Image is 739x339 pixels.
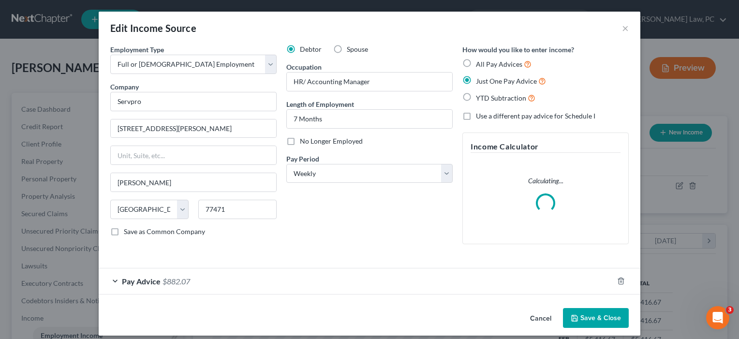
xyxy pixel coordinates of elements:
label: How would you like to enter income? [462,44,574,55]
input: -- [287,73,452,91]
span: Just One Pay Advice [476,77,537,85]
span: Debtor [300,45,322,53]
h5: Income Calculator [471,141,621,153]
span: 3 [726,306,734,314]
span: Company [110,83,139,91]
span: All Pay Advices [476,60,522,68]
input: ex: 2 years [287,110,452,128]
button: × [622,22,629,34]
input: Enter address... [111,119,276,138]
span: YTD Subtraction [476,94,526,102]
span: Save as Common Company [124,227,205,236]
div: Edit Income Source [110,21,196,35]
p: Calculating... [471,176,621,186]
span: Use a different pay advice for Schedule I [476,112,595,120]
span: Pay Advice [122,277,161,286]
button: Save & Close [563,308,629,328]
span: Employment Type [110,45,164,54]
iframe: Intercom live chat [706,306,729,329]
input: Search company by name... [110,92,277,111]
button: Cancel [522,309,559,328]
input: Enter zip... [198,200,277,219]
span: $882.07 [163,277,190,286]
input: Unit, Suite, etc... [111,146,276,164]
label: Occupation [286,62,322,72]
label: Length of Employment [286,99,354,109]
span: Spouse [347,45,368,53]
span: Pay Period [286,155,319,163]
span: No Longer Employed [300,137,363,145]
input: Enter city... [111,173,276,192]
